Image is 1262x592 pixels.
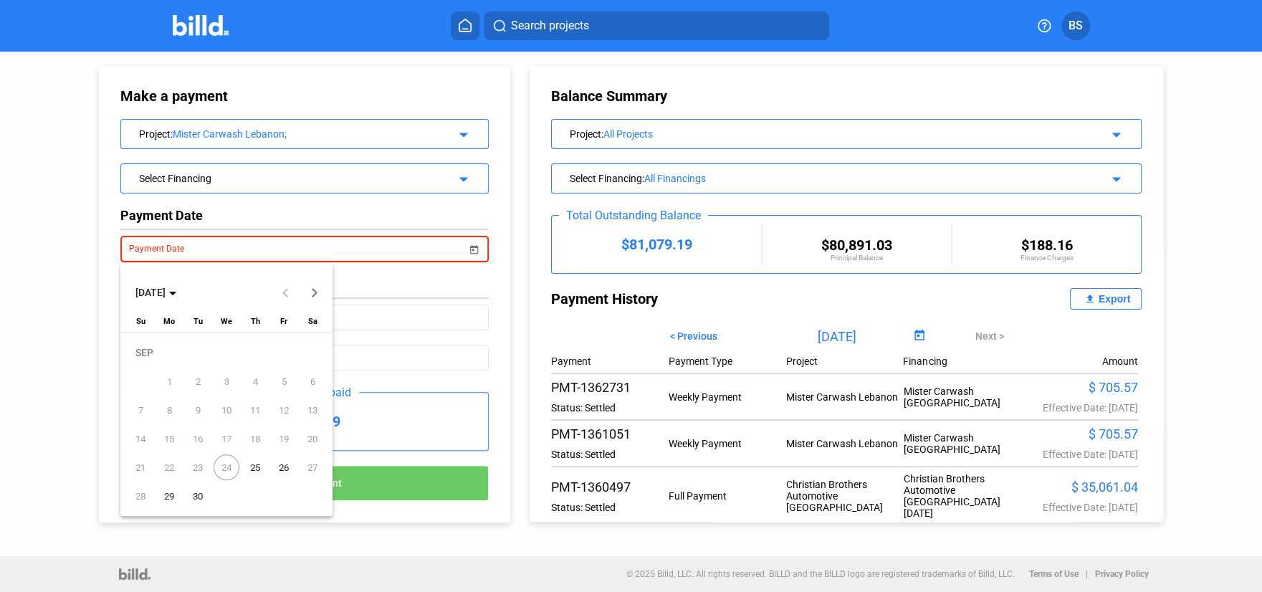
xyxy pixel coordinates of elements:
span: 18 [242,426,268,452]
span: 19 [271,426,297,452]
button: September 1, 2025 [155,367,183,396]
button: September 25, 2025 [241,453,269,482]
button: September 29, 2025 [155,482,183,510]
button: September 9, 2025 [183,396,212,424]
button: September 17, 2025 [212,424,241,453]
button: September 18, 2025 [241,424,269,453]
span: 22 [156,454,182,480]
button: September 28, 2025 [126,482,155,510]
span: Mo [163,317,175,326]
button: September 20, 2025 [298,424,327,453]
button: September 8, 2025 [155,396,183,424]
span: 1 [156,368,182,394]
span: 7 [128,397,153,423]
button: September 3, 2025 [212,367,241,396]
span: 13 [300,397,325,423]
span: 29 [156,483,182,509]
button: September 22, 2025 [155,453,183,482]
button: September 30, 2025 [183,482,212,510]
span: 24 [214,454,239,480]
button: September 23, 2025 [183,453,212,482]
span: 21 [128,454,153,480]
button: September 27, 2025 [298,453,327,482]
span: 27 [300,454,325,480]
span: 6 [300,368,325,394]
button: September 15, 2025 [155,424,183,453]
button: September 24, 2025 [212,453,241,482]
span: 8 [156,397,182,423]
span: Sa [308,317,317,326]
button: September 12, 2025 [269,396,298,424]
td: SEP [126,338,327,367]
button: September 16, 2025 [183,424,212,453]
span: 15 [156,426,182,452]
span: 26 [271,454,297,480]
span: 9 [185,397,211,423]
span: 3 [214,368,239,394]
button: September 14, 2025 [126,424,155,453]
button: September 10, 2025 [212,396,241,424]
span: 30 [185,483,211,509]
span: 5 [271,368,297,394]
span: 12 [271,397,297,423]
button: September 4, 2025 [241,367,269,396]
span: 14 [128,426,153,452]
button: September 2, 2025 [183,367,212,396]
span: Tu [193,317,203,326]
span: 25 [242,454,268,480]
span: 11 [242,397,268,423]
button: September 6, 2025 [298,367,327,396]
button: September 26, 2025 [269,453,298,482]
button: September 19, 2025 [269,424,298,453]
button: September 5, 2025 [269,367,298,396]
button: September 7, 2025 [126,396,155,424]
span: 16 [185,426,211,452]
span: 2 [185,368,211,394]
span: Th [251,317,260,326]
span: Su [136,317,145,326]
span: [DATE] [135,287,166,298]
span: We [221,317,232,326]
span: 28 [128,483,153,509]
span: 23 [185,454,211,480]
button: September 21, 2025 [126,453,155,482]
span: 20 [300,426,325,452]
button: Choose month and year [130,280,182,305]
span: 10 [214,397,239,423]
button: September 13, 2025 [298,396,327,424]
span: 4 [242,368,268,394]
span: 17 [214,426,239,452]
button: September 11, 2025 [241,396,269,424]
button: Next month [300,278,329,307]
span: Fr [280,317,287,326]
